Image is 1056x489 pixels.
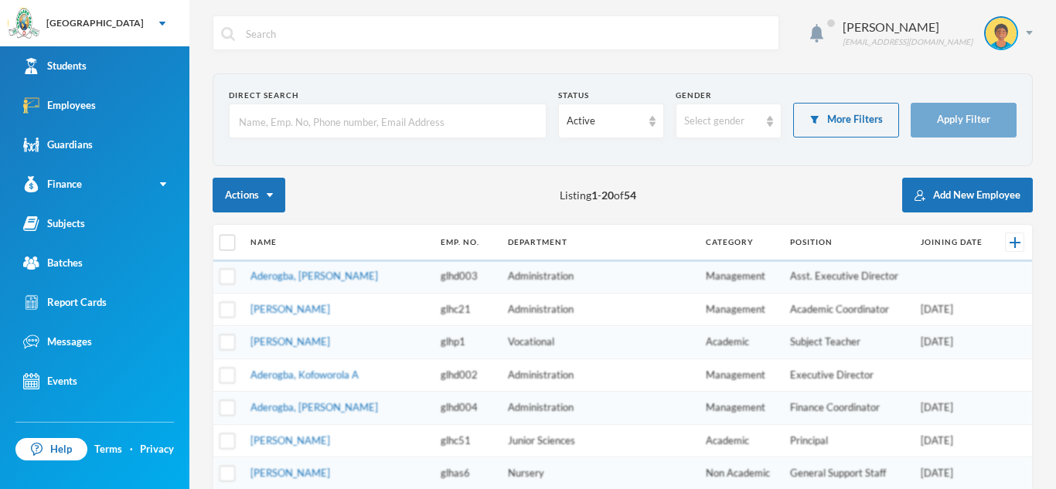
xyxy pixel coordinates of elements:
[243,225,433,260] th: Name
[433,260,500,294] td: glhd003
[500,392,698,425] td: Administration
[913,392,995,425] td: [DATE]
[500,293,698,326] td: Administration
[782,293,913,326] td: Academic Coordinator
[221,27,235,41] img: search
[23,58,87,74] div: Students
[213,178,285,212] button: Actions
[237,104,538,139] input: Name, Emp. No, Phone number, Email Address
[601,188,614,202] b: 20
[902,178,1033,212] button: Add New Employee
[250,270,378,282] a: Aderogba, [PERSON_NAME]
[782,358,913,392] td: Executive Director
[433,293,500,326] td: glhc21
[684,114,759,129] div: Select gender
[140,442,174,457] a: Privacy
[433,424,500,457] td: glhc51
[782,326,913,359] td: Subject Teacher
[23,373,77,389] div: Events
[698,392,782,425] td: Management
[250,368,359,381] a: Aderogba, Kofoworola A
[500,260,698,294] td: Administration
[46,16,144,30] div: [GEOGRAPHIC_DATA]
[558,90,664,101] div: Status
[591,188,598,202] b: 1
[676,90,782,101] div: Gender
[250,303,330,315] a: [PERSON_NAME]
[500,326,698,359] td: Vocational
[500,225,698,260] th: Department
[698,293,782,326] td: Management
[911,103,1017,138] button: Apply Filter
[433,358,500,392] td: glhd002
[130,442,133,457] div: ·
[1010,237,1020,248] img: +
[250,467,330,479] a: [PERSON_NAME]
[250,401,378,413] a: Aderogba, [PERSON_NAME]
[913,225,995,260] th: Joining Date
[843,36,973,48] div: [EMAIL_ADDRESS][DOMAIN_NAME]
[782,260,913,294] td: Asst. Executive Director
[782,392,913,425] td: Finance Coordinator
[244,16,771,51] input: Search
[698,326,782,359] td: Academic
[23,255,83,271] div: Batches
[782,424,913,457] td: Principal
[250,434,330,447] a: [PERSON_NAME]
[23,176,82,192] div: Finance
[23,294,107,311] div: Report Cards
[433,326,500,359] td: glhp1
[698,424,782,457] td: Academic
[229,90,547,101] div: Direct Search
[793,103,899,138] button: More Filters
[913,424,995,457] td: [DATE]
[698,358,782,392] td: Management
[913,293,995,326] td: [DATE]
[913,326,995,359] td: [DATE]
[433,392,500,425] td: glhd004
[843,18,973,36] div: [PERSON_NAME]
[624,188,636,202] b: 54
[94,442,122,457] a: Terms
[433,225,500,260] th: Emp. No.
[560,187,636,203] span: Listing - of
[782,225,913,260] th: Position
[23,137,93,153] div: Guardians
[986,18,1017,49] img: STUDENT
[698,260,782,294] td: Management
[23,334,92,350] div: Messages
[250,335,330,348] a: [PERSON_NAME]
[500,424,698,457] td: Junior Sciences
[500,358,698,392] td: Administration
[9,8,39,39] img: logo
[698,225,782,260] th: Category
[23,97,96,114] div: Employees
[567,114,642,129] div: Active
[15,438,87,461] a: Help
[23,216,85,232] div: Subjects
